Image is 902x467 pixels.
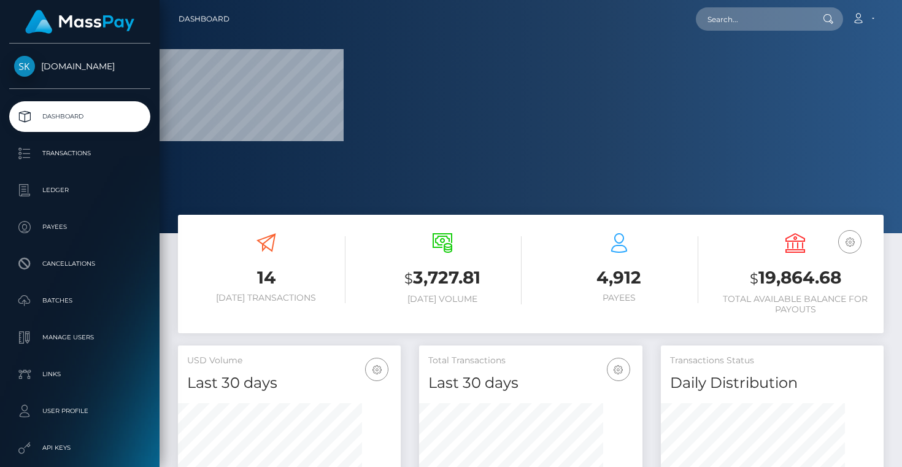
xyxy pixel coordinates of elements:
p: Ledger [14,181,145,199]
h3: 19,864.68 [717,266,875,291]
a: Links [9,359,150,390]
h6: Payees [540,293,698,303]
img: MassPay Logo [25,10,134,34]
p: Transactions [14,144,145,163]
a: Dashboard [9,101,150,132]
a: Ledger [9,175,150,206]
a: Cancellations [9,249,150,279]
small: $ [750,270,758,287]
p: Cancellations [14,255,145,273]
p: Links [14,365,145,384]
p: Manage Users [14,328,145,347]
h3: 3,727.81 [364,266,522,291]
img: Skin.Land [14,56,35,77]
h4: Last 30 days [187,372,391,394]
h5: Transactions Status [670,355,874,367]
small: $ [404,270,413,287]
a: Transactions [9,138,150,169]
h3: 14 [187,266,345,290]
h5: Total Transactions [428,355,633,367]
a: Manage Users [9,322,150,353]
a: Dashboard [179,6,229,32]
h4: Last 30 days [428,372,633,394]
h6: [DATE] Volume [364,294,522,304]
p: User Profile [14,402,145,420]
a: API Keys [9,433,150,463]
p: Dashboard [14,107,145,126]
p: Batches [14,291,145,310]
input: Search... [696,7,811,31]
a: Payees [9,212,150,242]
h5: USD Volume [187,355,391,367]
p: Payees [14,218,145,236]
h4: Daily Distribution [670,372,874,394]
h6: [DATE] Transactions [187,293,345,303]
h3: 4,912 [540,266,698,290]
a: Batches [9,285,150,316]
span: [DOMAIN_NAME] [9,61,150,72]
p: API Keys [14,439,145,457]
a: User Profile [9,396,150,426]
h6: Total Available Balance for Payouts [717,294,875,315]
